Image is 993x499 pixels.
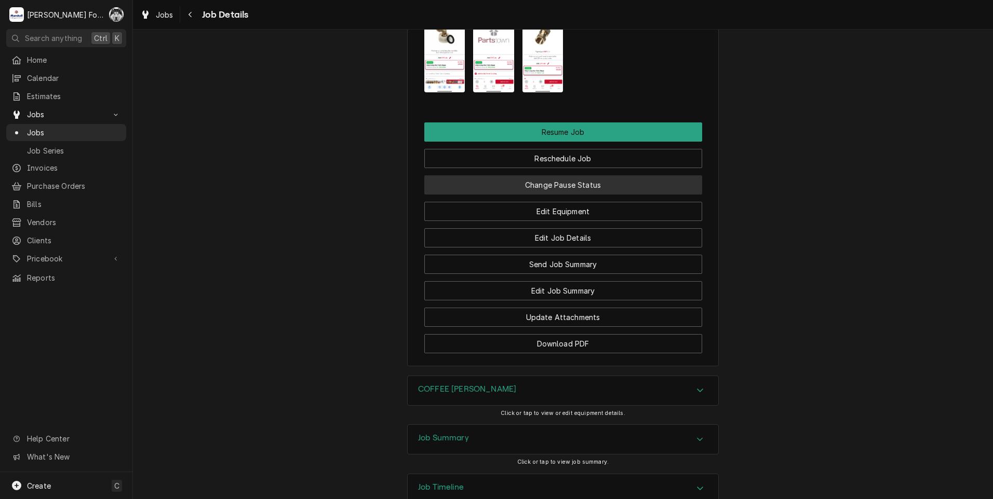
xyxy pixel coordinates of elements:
div: Job Summary [407,424,719,454]
span: Help Center [27,433,120,444]
button: Accordion Details Expand Trigger [408,376,718,405]
span: Estimates [27,91,121,102]
span: Home [27,54,121,65]
button: Reschedule Job [424,149,702,168]
button: Download PDF [424,334,702,353]
span: What's New [27,451,120,462]
a: Purchase Orders [6,177,126,195]
div: Marshall Food Equipment Service's Avatar [9,7,24,22]
div: Accordion Header [408,425,718,454]
div: Button Group Row [424,221,702,247]
div: Chris Murphy (103)'s Avatar [109,7,124,22]
button: Change Pause Status [424,175,702,195]
a: Jobs [6,124,126,141]
a: Invoices [6,159,126,176]
span: Job Series [27,145,121,156]
a: Go to Help Center [6,430,126,447]
a: Home [6,51,126,68]
a: Estimates [6,88,126,105]
a: Vendors [6,214,126,231]
a: Job Series [6,142,126,159]
img: hPWdvA6BT8GqjohOAURd [522,4,563,93]
span: K [115,33,119,44]
a: Calendar [6,70,126,87]
span: Create [27,481,51,490]
span: Ctrl [94,33,108,44]
span: Bills [27,199,121,210]
a: Reports [6,269,126,286]
button: Resume Job [424,122,702,142]
span: Vendors [27,217,121,228]
a: Go to Pricebook [6,250,126,267]
button: Update Attachments [424,308,702,327]
div: [PERSON_NAME] Food Equipment Service [27,9,103,20]
span: Jobs [27,127,121,138]
button: Accordion Details Expand Trigger [408,425,718,454]
span: Jobs [156,9,173,20]
span: C [114,480,119,491]
span: Pricebook [27,253,105,264]
span: Clients [27,235,121,246]
div: M [9,7,24,22]
img: APhAvoQ1QC64Pw03VQyJ [473,4,514,93]
a: Bills [6,196,126,213]
h3: COFFEE [PERSON_NAME] [418,384,516,394]
button: Edit Job Details [424,228,702,247]
button: Edit Equipment [424,202,702,221]
span: Purchase Orders [27,181,121,191]
span: Invoices [27,162,121,173]
span: Jobs [27,109,105,120]
span: Search anything [25,33,82,44]
span: Job Details [199,8,249,22]
div: Button Group Row [424,274,702,300]
div: Button Group Row [424,247,702,274]
div: COFFEE BREWER [407,376,719,406]
button: Navigate back [182,6,199,23]
div: Accordion Header [408,376,718,405]
img: FNv4w5OdR7e4iXCU0ha0 [424,4,465,93]
div: Button Group Row [424,142,702,168]
button: Send Job Summary [424,255,702,274]
span: Calendar [27,73,121,84]
a: Go to What's New [6,448,126,465]
div: Button Group Row [424,300,702,327]
button: Search anythingCtrlK [6,29,126,47]
div: Button Group Row [424,195,702,221]
h3: Job Timeline [418,482,464,492]
div: C( [109,7,124,22]
a: Clients [6,232,126,249]
a: Go to Jobs [6,106,126,123]
div: Button Group Row [424,327,702,353]
h3: Job Summary [418,433,469,443]
div: Button Group Row [424,122,702,142]
span: Reports [27,272,121,283]
span: Click or tap to view job summary. [517,459,609,465]
a: Jobs [136,6,178,23]
span: Click or tap to view or edit equipment details. [501,410,625,417]
button: Edit Job Summary [424,281,702,300]
div: Button Group [424,122,702,353]
div: Button Group Row [424,168,702,195]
